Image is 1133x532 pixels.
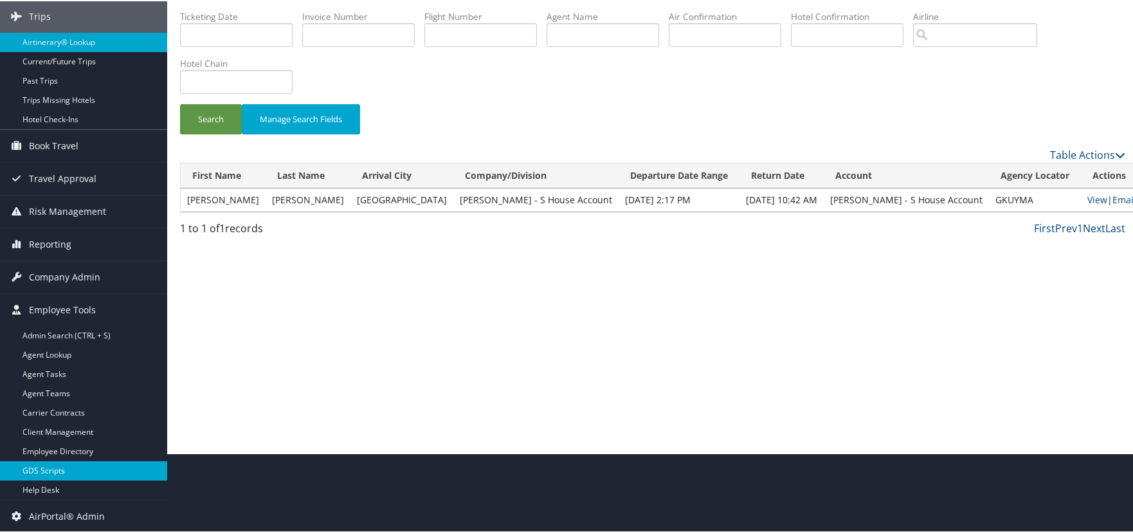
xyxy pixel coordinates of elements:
a: View [1087,192,1107,205]
th: Arrival City: activate to sort column ascending [350,162,453,187]
label: Air Confirmation [669,9,791,22]
span: AirPortal® Admin [29,499,105,531]
label: Invoice Number [302,9,424,22]
td: [PERSON_NAME] [181,187,266,210]
label: Hotel Chain [180,56,302,69]
td: [DATE] 10:42 AM [739,187,824,210]
td: [GEOGRAPHIC_DATA] [350,187,453,210]
span: Company Admin [29,260,100,292]
th: Account: activate to sort column ascending [824,162,989,187]
th: Last Name: activate to sort column ascending [266,162,350,187]
th: First Name: activate to sort column ascending [181,162,266,187]
span: Travel Approval [29,161,96,194]
a: 1 [1077,220,1083,234]
th: Agency Locator: activate to sort column ascending [989,162,1081,187]
button: Search [180,103,242,133]
button: Manage Search Fields [242,103,360,133]
label: Agent Name [547,9,669,22]
th: Departure Date Range: activate to sort column ascending [619,162,739,187]
label: Airline [913,9,1047,22]
span: Book Travel [29,129,78,161]
a: Prev [1055,220,1077,234]
label: Ticketing Date [180,9,302,22]
a: First [1034,220,1055,234]
span: 1 [219,220,225,234]
td: GKUYMA [989,187,1081,210]
td: [PERSON_NAME] - S House Account [453,187,619,210]
span: Reporting [29,227,71,259]
span: Employee Tools [29,293,96,325]
a: Table Actions [1050,147,1125,161]
td: [PERSON_NAME] [266,187,350,210]
th: Return Date: activate to sort column ascending [739,162,824,187]
a: Last [1105,220,1125,234]
td: [PERSON_NAME] - S House Account [824,187,989,210]
span: Risk Management [29,194,106,226]
label: Hotel Confirmation [791,9,913,22]
th: Company/Division [453,162,619,187]
div: 1 to 1 of records [180,219,402,241]
a: Next [1083,220,1105,234]
label: Flight Number [424,9,547,22]
td: [DATE] 2:17 PM [619,187,739,210]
